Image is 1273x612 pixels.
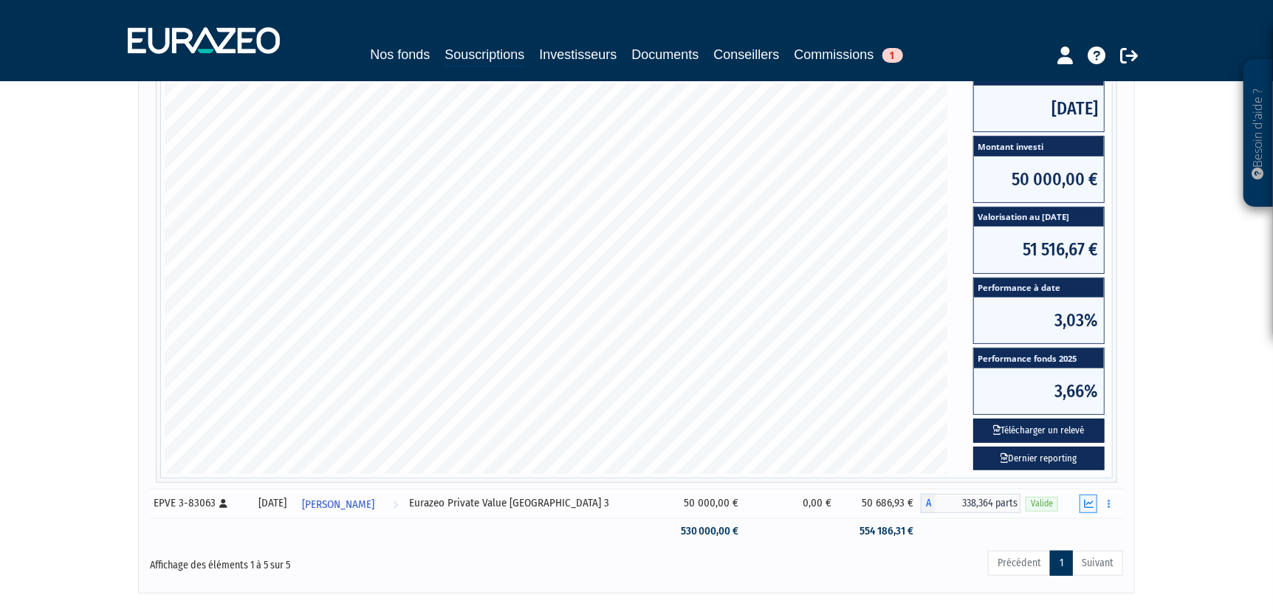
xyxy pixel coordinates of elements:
img: 1732889491-logotype_eurazeo_blanc_rvb.png [128,27,280,54]
span: 3,66% [974,368,1104,414]
div: [DATE] [255,495,291,511]
span: Performance à date [974,278,1104,298]
button: Télécharger un relevé [973,419,1105,443]
a: 1 [1050,551,1073,576]
div: A - Eurazeo Private Value Europe 3 [921,494,1020,513]
div: EPVE 3-83063 [154,495,244,511]
td: 50 686,93 € [839,489,921,518]
span: Performance fonds 2025 [974,348,1104,368]
span: [PERSON_NAME] [302,491,374,518]
a: Conseillers [714,44,780,65]
span: Valide [1026,497,1058,511]
a: Documents [632,44,699,65]
span: 338,364 parts [936,494,1020,513]
span: Montant investi [974,137,1104,157]
span: 3,03% [974,298,1104,343]
td: 530 000,00 € [658,518,746,544]
a: Investisseurs [539,44,617,65]
div: Affichage des éléments 1 à 5 sur 5 [150,549,543,573]
span: Valorisation au [DATE] [974,207,1104,227]
a: [PERSON_NAME] [296,489,404,518]
a: Souscriptions [445,44,524,67]
td: 50 000,00 € [658,489,746,518]
span: 51 516,67 € [974,227,1104,272]
span: [DATE] [974,86,1104,131]
span: A [921,494,936,513]
a: Commissions1 [795,44,903,65]
a: Nos fonds [370,44,430,65]
a: Dernier reporting [973,447,1105,471]
div: Eurazeo Private Value [GEOGRAPHIC_DATA] 3 [409,495,653,511]
span: 50 000,00 € [974,157,1104,202]
i: Voir l'investisseur [393,491,398,518]
p: Besoin d'aide ? [1250,67,1267,200]
td: 554 186,31 € [839,518,921,544]
span: 1 [882,48,903,63]
i: [Français] Personne physique [219,499,227,508]
td: 0,00 € [746,489,839,518]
